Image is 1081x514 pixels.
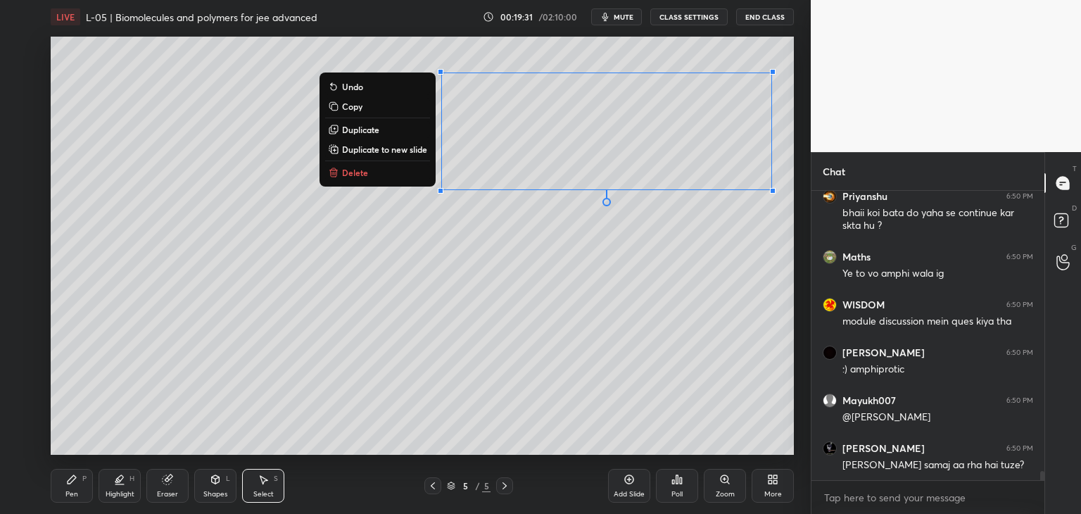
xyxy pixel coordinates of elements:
div: [PERSON_NAME] samaj aa rha hai tuze? [842,458,1033,472]
div: :) amphiprotic [842,363,1033,377]
button: Undo [325,78,430,95]
div: grid [811,191,1044,481]
p: D [1072,203,1077,213]
div: 5 [458,482,472,490]
div: 6:50 PM [1006,301,1033,309]
div: 6:50 PM [1006,253,1033,261]
div: P [82,475,87,482]
div: Ye to vo amphi wala ig [842,267,1033,281]
img: db8672b2da58434c926565d139fa0a5f.jpg [823,189,837,203]
div: Add Slide [614,491,645,498]
div: 6:50 PM [1006,192,1033,201]
div: / [475,482,479,490]
div: More [764,491,782,498]
div: Pen [65,491,78,498]
img: default.png [823,394,837,408]
div: 6:50 PM [1006,396,1033,405]
div: Select [253,491,274,498]
p: Copy [342,101,362,112]
div: Eraser [157,491,178,498]
img: 09c835c4f0724634aba09228552666e7.jpg [823,250,837,264]
h6: Priyanshu [842,190,887,203]
p: Duplicate to new slide [342,144,427,155]
button: CLASS SETTINGS [650,8,728,25]
button: Duplicate [325,121,430,138]
h6: WISDOM [842,299,885,311]
button: Copy [325,98,430,115]
p: T [1073,163,1077,174]
div: LIVE [51,8,80,25]
div: L [226,475,230,482]
p: Duplicate [342,124,379,135]
p: Delete [342,167,368,178]
button: Duplicate to new slide [325,141,430,158]
h4: L-05 | Biomolecules and polymers for jee advanced [86,11,317,24]
div: Zoom [716,491,735,498]
p: Undo [342,81,363,92]
img: de8d7602d00b469da6937212f6ee0f8f.jpg [823,298,837,312]
div: bhaii koi bata do yaha se continue kar skta hu ? [842,206,1033,233]
h6: Maths [842,251,871,263]
div: 6:50 PM [1006,349,1033,357]
img: d0b0a90706f4413ea505ba297619349d.jpg [823,346,837,360]
button: mute [591,8,642,25]
h6: [PERSON_NAME] [842,442,925,455]
div: Shapes [203,491,227,498]
div: @[PERSON_NAME] [842,410,1033,425]
p: Chat [811,153,856,190]
button: Delete [325,164,430,181]
div: module discussion mein ques kiya tha [842,315,1033,329]
div: 5 [482,479,491,492]
div: Highlight [106,491,134,498]
img: 4b9450a7b8b3460c85d8a1959f1f206c.jpg [823,441,837,456]
p: G [1071,242,1077,253]
h6: Mayukh007 [842,394,896,407]
div: 6:50 PM [1006,444,1033,453]
div: Poll [671,491,683,498]
div: H [129,475,134,482]
h6: [PERSON_NAME] [842,346,925,359]
button: End Class [736,8,794,25]
span: mute [614,12,633,22]
div: S [274,475,278,482]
